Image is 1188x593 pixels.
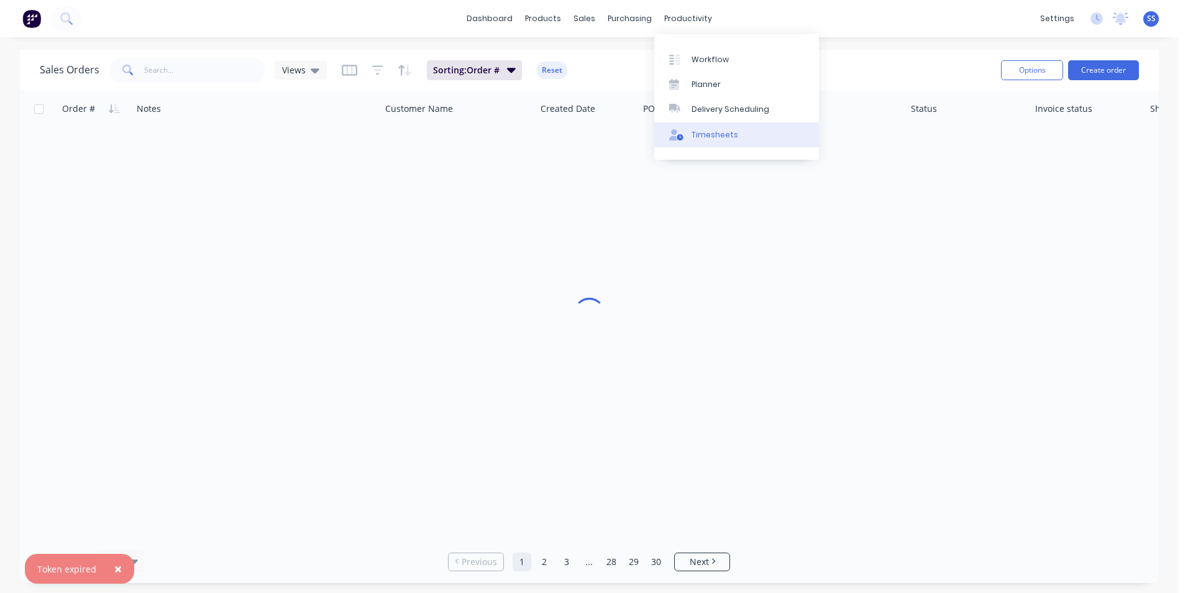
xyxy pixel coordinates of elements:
[1035,103,1092,115] div: Invoice status
[643,103,663,115] div: PO #
[40,64,99,76] h1: Sales Orders
[519,9,567,28] div: products
[654,97,819,122] a: Delivery Scheduling
[62,103,95,115] div: Order #
[427,60,522,80] button: Sorting:Order #
[535,553,554,571] a: Page 2
[1034,9,1081,28] div: settings
[137,103,161,115] div: Notes
[601,9,658,28] div: purchasing
[22,9,41,28] img: Factory
[1147,13,1156,24] span: SS
[462,556,497,568] span: Previous
[557,553,576,571] a: Page 3
[460,9,519,28] a: dashboard
[692,104,769,115] div: Delivery Scheduling
[692,79,721,90] div: Planner
[658,9,718,28] div: productivity
[624,553,643,571] a: Page 29
[443,553,735,571] ul: Pagination
[1001,60,1063,80] button: Options
[602,553,621,571] a: Page 28
[654,72,819,97] a: Planner
[654,122,819,147] a: Timesheets
[1068,60,1139,80] button: Create order
[580,553,598,571] a: Jump forward
[541,103,595,115] div: Created Date
[690,556,709,568] span: Next
[692,54,729,65] div: Workflow
[567,9,601,28] div: sales
[449,556,503,568] a: Previous page
[385,103,453,115] div: Customer Name
[692,129,738,140] div: Timesheets
[114,560,122,577] span: ×
[675,556,729,568] a: Next page
[537,62,567,79] button: Reset
[433,64,500,76] span: Sorting: Order #
[37,563,96,576] div: Token expired
[647,553,665,571] a: Page 30
[144,58,265,83] input: Search...
[102,554,134,584] button: Close
[282,63,306,76] span: Views
[911,103,937,115] div: Status
[513,553,531,571] a: Page 1 is your current page
[654,47,819,71] a: Workflow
